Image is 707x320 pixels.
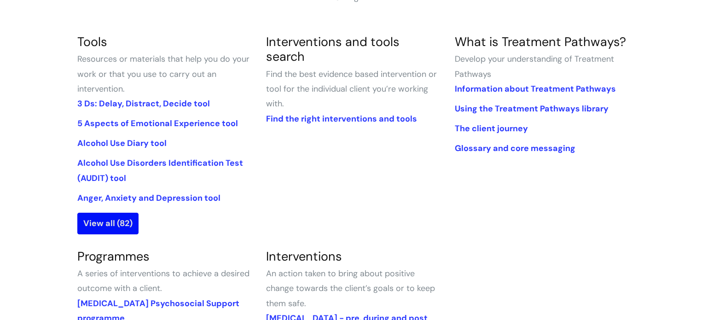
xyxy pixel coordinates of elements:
a: Glossary and core messaging [455,143,575,154]
span: A series of interventions to achieve a desired outcome with a client. [77,268,249,294]
a: Information about Treatment Pathways [455,83,616,94]
a: Tools [77,34,107,50]
a: Anger, Anxiety and Depression tool [77,192,220,204]
span: Develop your understanding of Treatment Pathways [455,53,614,79]
a: Alcohol Use Diary tool [77,138,167,149]
a: Interventions [266,248,342,264]
a: Find the right interventions and tools [266,113,417,124]
a: Interventions and tools search [266,34,400,64]
a: Alcohol Use Disorders Identification Test (AUDIT) tool [77,157,243,183]
a: The client journey [455,123,528,134]
a: 5 Aspects of Emotional Experience tool [77,118,238,129]
a: Programmes [77,248,150,264]
span: Find the best evidence based intervention or tool for the individual client you’re working with. [266,69,437,110]
a: View all (82) [77,213,139,234]
a: Using the Treatment Pathways library [455,103,608,114]
span: An action taken to bring about positive change towards the client’s goals or to keep them safe. [266,268,435,309]
span: Resources or materials that help you do your work or that you use to carry out an intervention. [77,53,249,94]
a: What is Treatment Pathways? [455,34,626,50]
a: 3 Ds: Delay, Distract, Decide tool [77,98,210,109]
